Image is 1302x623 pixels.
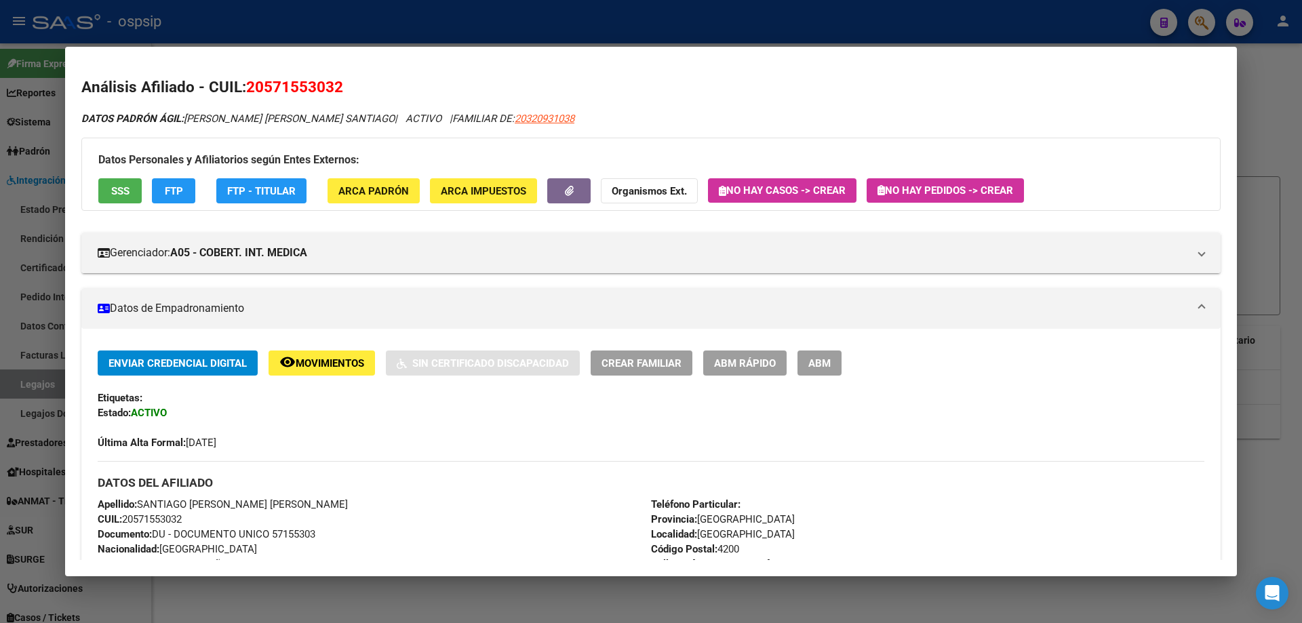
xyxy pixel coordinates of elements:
[651,543,717,555] strong: Código Postal:
[867,178,1024,203] button: No hay Pedidos -> Crear
[81,113,574,125] i: | ACTIVO |
[651,558,677,570] strong: Calle:
[651,528,697,540] strong: Localidad:
[591,350,692,376] button: Crear Familiar
[98,300,1188,317] mat-panel-title: Datos de Empadronamiento
[719,184,846,197] span: No hay casos -> Crear
[808,357,831,369] span: ABM
[246,78,343,96] span: 20571553032
[412,357,569,369] span: Sin Certificado Discapacidad
[216,178,307,203] button: FTP - Titular
[152,178,195,203] button: FTP
[98,528,315,540] span: DU - DOCUMENTO UNICO 57155303
[279,354,296,370] mat-icon: remove_red_eye
[227,185,296,197] span: FTP - Titular
[81,288,1221,329] mat-expansion-panel-header: Datos de Empadronamiento
[797,350,842,376] button: ABM
[98,498,137,510] strong: Apellido:
[81,76,1221,99] h2: Análisis Afiliado - CUIL:
[651,498,741,510] strong: Teléfono Particular:
[430,178,537,203] button: ARCA Impuestos
[131,407,167,419] strong: ACTIVO
[98,558,232,570] span: 3 - Hijo < 21 años
[338,185,409,197] span: ARCA Padrón
[452,113,574,125] span: FAMILIAR DE:
[98,498,348,510] span: SANTIAGO [PERSON_NAME] [PERSON_NAME]
[98,350,258,376] button: Enviar Credencial Digital
[98,178,142,203] button: SSS
[651,543,739,555] span: 4200
[98,437,216,449] span: [DATE]
[651,513,697,525] strong: Provincia:
[703,350,787,376] button: ABM Rápido
[98,543,257,555] span: [GEOGRAPHIC_DATA]
[108,357,247,369] span: Enviar Credencial Digital
[708,178,856,203] button: No hay casos -> Crear
[98,245,1188,261] mat-panel-title: Gerenciador:
[98,513,182,525] span: 20571553032
[98,392,142,404] strong: Etiquetas:
[651,513,795,525] span: [GEOGRAPHIC_DATA]
[651,558,795,570] span: AV [PERSON_NAME] 1243
[98,513,122,525] strong: CUIL:
[81,113,395,125] span: [PERSON_NAME] [PERSON_NAME] SANTIAGO
[98,558,153,570] strong: Parentesco:
[612,185,687,197] strong: Organismos Ext.
[111,185,130,197] span: SSS
[98,407,131,419] strong: Estado:
[651,528,795,540] span: [GEOGRAPHIC_DATA]
[81,233,1221,273] mat-expansion-panel-header: Gerenciador:A05 - COBERT. INT. MEDICA
[296,357,364,369] span: Movimientos
[386,350,580,376] button: Sin Certificado Discapacidad
[98,543,159,555] strong: Nacionalidad:
[98,152,1204,168] h3: Datos Personales y Afiliatorios según Entes Externos:
[170,245,307,261] strong: A05 - COBERT. INT. MEDICA
[601,178,698,203] button: Organismos Ext.
[269,350,375,376] button: Movimientos
[714,357,776,369] span: ABM Rápido
[515,113,574,125] span: 20320931038
[165,185,183,197] span: FTP
[1256,577,1288,609] div: Open Intercom Messenger
[328,178,420,203] button: ARCA Padrón
[98,475,1204,490] h3: DATOS DEL AFILIADO
[441,185,526,197] span: ARCA Impuestos
[601,357,682,369] span: Crear Familiar
[877,184,1013,197] span: No hay Pedidos -> Crear
[98,437,186,449] strong: Última Alta Formal:
[81,113,184,125] strong: DATOS PADRÓN ÁGIL:
[98,528,152,540] strong: Documento:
